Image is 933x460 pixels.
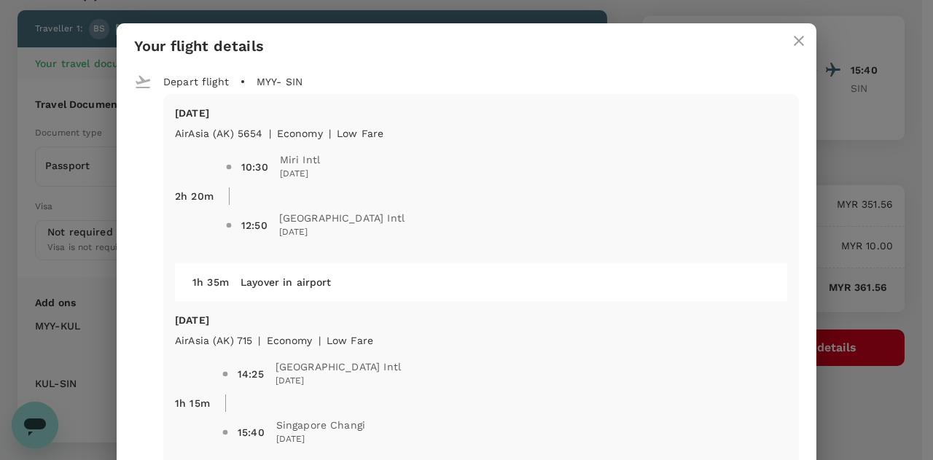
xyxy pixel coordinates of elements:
span: [GEOGRAPHIC_DATA] Intl [276,359,401,374]
p: [DATE] [175,313,787,327]
span: | [269,128,271,139]
span: 1h 35m [192,276,229,288]
span: Miri Intl [280,152,320,167]
span: | [319,335,321,346]
p: Your flight details [134,35,799,57]
p: MYY - SIN [257,74,302,89]
div: 10:30 [241,160,268,174]
p: AirAsia (AK) 715 [175,333,252,348]
p: Low Fare [337,126,383,141]
p: AirAsia (AK) 5654 [175,126,263,141]
span: [GEOGRAPHIC_DATA] Intl [279,211,405,225]
span: | [329,128,331,139]
span: [DATE] [276,374,401,389]
p: Depart flight [163,74,229,89]
span: [DATE] [280,167,320,182]
p: economy [277,126,323,141]
p: Low Fare [327,333,373,348]
span: [DATE] [279,225,405,240]
span: Singapore Changi [276,418,365,432]
p: 2h 20m [175,189,214,203]
p: 1h 15m [175,396,210,410]
span: | [258,335,260,346]
button: close [781,23,816,58]
span: Layover in airport [241,276,332,288]
span: [DATE] [276,432,365,447]
div: 15:40 [238,425,265,440]
p: economy [267,333,313,348]
p: [DATE] [175,106,787,120]
div: 14:25 [238,367,264,381]
div: 12:50 [241,218,268,233]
